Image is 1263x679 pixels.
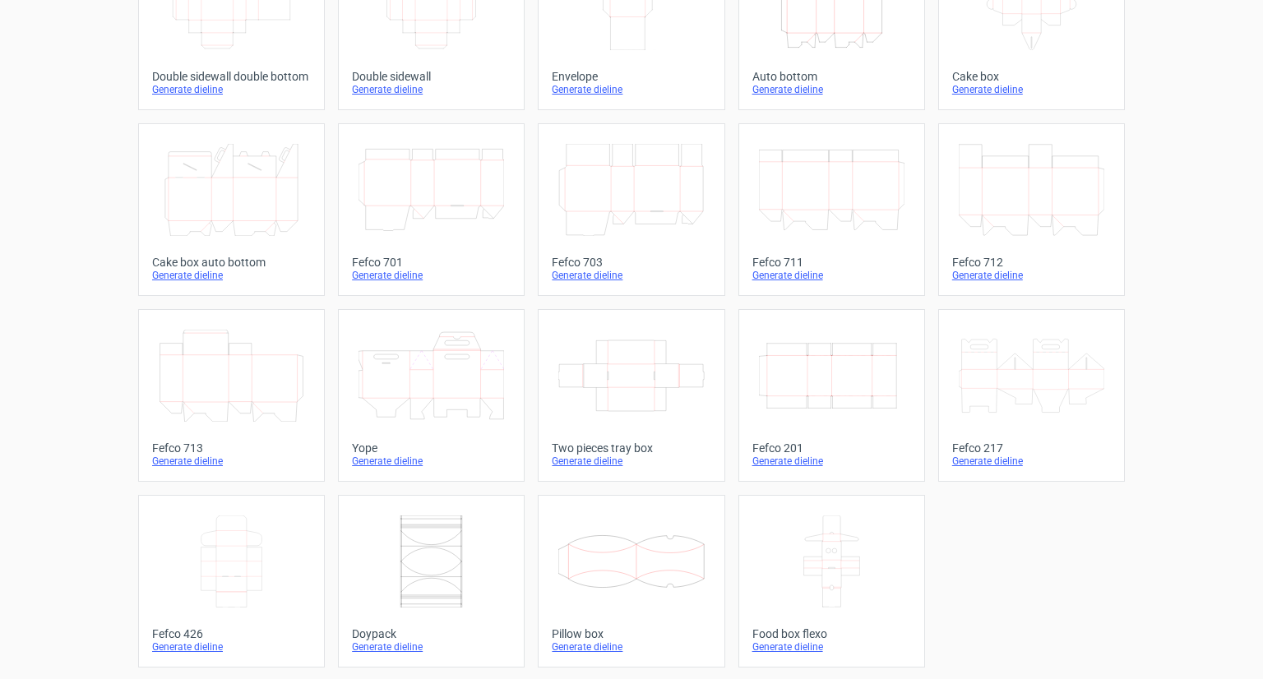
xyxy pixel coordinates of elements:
[552,269,710,282] div: Generate dieline
[338,123,525,296] a: Fefco 701Generate dieline
[352,70,511,83] div: Double sidewall
[352,627,511,640] div: Doypack
[352,83,511,96] div: Generate dieline
[152,70,311,83] div: Double sidewall double bottom
[552,70,710,83] div: Envelope
[552,256,710,269] div: Fefco 703
[538,309,724,482] a: Two pieces tray boxGenerate dieline
[338,309,525,482] a: YopeGenerate dieline
[952,256,1111,269] div: Fefco 712
[138,495,325,667] a: Fefco 426Generate dieline
[152,269,311,282] div: Generate dieline
[552,441,710,455] div: Two pieces tray box
[552,627,710,640] div: Pillow box
[152,441,311,455] div: Fefco 713
[338,495,525,667] a: DoypackGenerate dieline
[352,269,511,282] div: Generate dieline
[152,256,311,269] div: Cake box auto bottom
[952,455,1111,468] div: Generate dieline
[152,640,311,654] div: Generate dieline
[752,441,911,455] div: Fefco 201
[352,441,511,455] div: Yope
[952,83,1111,96] div: Generate dieline
[738,495,925,667] a: Food box flexoGenerate dieline
[352,640,511,654] div: Generate dieline
[152,627,311,640] div: Fefco 426
[538,495,724,667] a: Pillow boxGenerate dieline
[552,83,710,96] div: Generate dieline
[952,269,1111,282] div: Generate dieline
[552,455,710,468] div: Generate dieline
[752,269,911,282] div: Generate dieline
[752,256,911,269] div: Fefco 711
[752,70,911,83] div: Auto bottom
[752,627,911,640] div: Food box flexo
[552,640,710,654] div: Generate dieline
[138,123,325,296] a: Cake box auto bottomGenerate dieline
[138,309,325,482] a: Fefco 713Generate dieline
[952,70,1111,83] div: Cake box
[752,455,911,468] div: Generate dieline
[738,309,925,482] a: Fefco 201Generate dieline
[538,123,724,296] a: Fefco 703Generate dieline
[752,640,911,654] div: Generate dieline
[352,455,511,468] div: Generate dieline
[152,83,311,96] div: Generate dieline
[952,441,1111,455] div: Fefco 217
[938,309,1125,482] a: Fefco 217Generate dieline
[738,123,925,296] a: Fefco 711Generate dieline
[152,455,311,468] div: Generate dieline
[752,83,911,96] div: Generate dieline
[352,256,511,269] div: Fefco 701
[938,123,1125,296] a: Fefco 712Generate dieline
